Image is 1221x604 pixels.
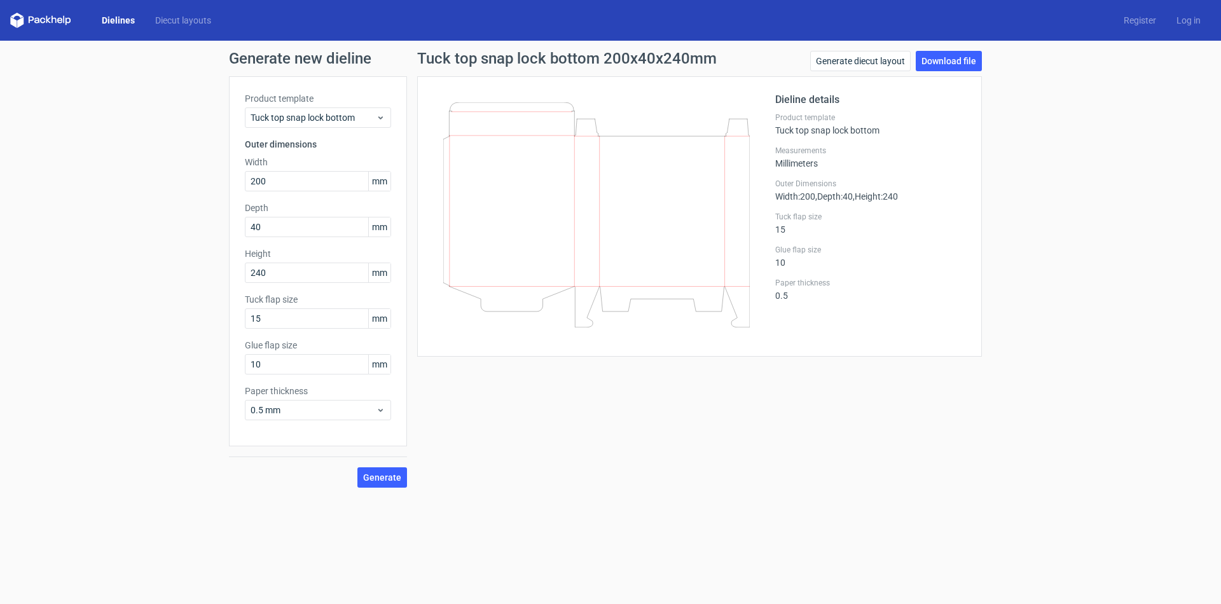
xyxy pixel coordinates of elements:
div: 10 [775,245,966,268]
span: Tuck top snap lock bottom [251,111,376,124]
a: Generate diecut layout [810,51,911,71]
label: Width [245,156,391,168]
span: mm [368,217,390,237]
a: Log in [1166,14,1211,27]
label: Measurements [775,146,966,156]
label: Glue flap size [775,245,966,255]
label: Tuck flap size [775,212,966,222]
div: Tuck top snap lock bottom [775,113,966,135]
div: 15 [775,212,966,235]
h1: Generate new dieline [229,51,992,66]
div: 0.5 [775,278,966,301]
h1: Tuck top snap lock bottom 200x40x240mm [417,51,717,66]
div: Millimeters [775,146,966,168]
span: 0.5 mm [251,404,376,416]
h2: Dieline details [775,92,966,107]
label: Tuck flap size [245,293,391,306]
label: Depth [245,202,391,214]
label: Product template [775,113,966,123]
span: Generate [363,473,401,482]
button: Generate [357,467,407,488]
span: , Height : 240 [853,191,898,202]
label: Outer Dimensions [775,179,966,189]
span: , Depth : 40 [815,191,853,202]
label: Product template [245,92,391,105]
span: mm [368,263,390,282]
a: Diecut layouts [145,14,221,27]
span: mm [368,355,390,374]
label: Glue flap size [245,339,391,352]
h3: Outer dimensions [245,138,391,151]
span: mm [368,172,390,191]
label: Paper thickness [775,278,966,288]
label: Paper thickness [245,385,391,397]
label: Height [245,247,391,260]
a: Register [1114,14,1166,27]
span: mm [368,309,390,328]
a: Dielines [92,14,145,27]
a: Download file [916,51,982,71]
span: Width : 200 [775,191,815,202]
